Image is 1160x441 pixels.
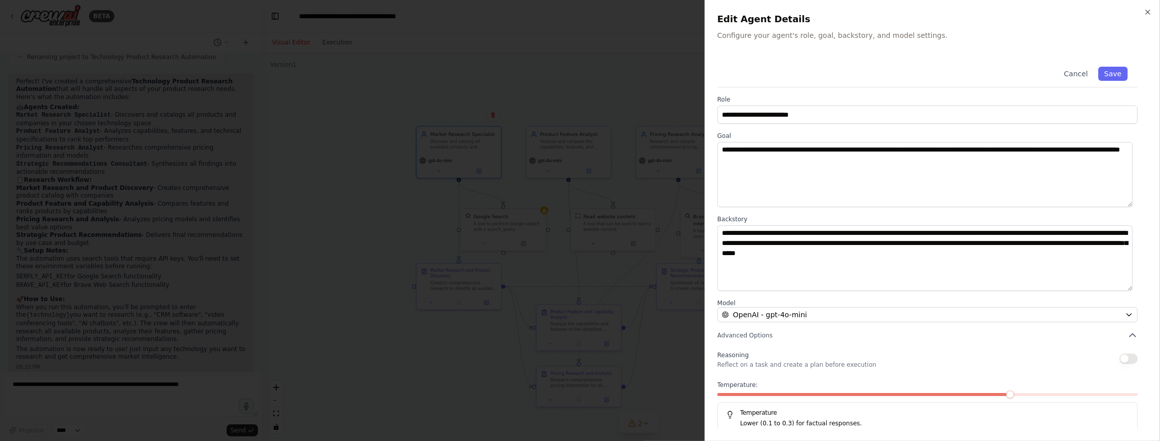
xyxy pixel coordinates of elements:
button: Cancel [1058,67,1094,81]
h2: Edit Agent Details [717,12,1148,26]
p: Lower (0.1 to 0.3) for factual responses. [740,419,1129,429]
button: OpenAI - gpt-4o-mini [717,307,1138,322]
label: Goal [717,132,1138,140]
button: Advanced Options [717,330,1138,340]
span: OpenAI - gpt-4o-mini [733,310,807,320]
p: Reflect on a task and create a plan before execution [717,361,876,369]
p: Configure your agent's role, goal, backstory, and model settings. [717,30,1148,40]
span: Reasoning [717,352,749,359]
h5: Temperature [726,409,1129,417]
label: Role [717,95,1138,104]
button: Save [1098,67,1128,81]
span: Temperature: [717,381,758,389]
label: Model [717,299,1138,307]
p: Higher (0.7 to 0.9) for creative tasks. [740,428,1129,438]
label: Backstory [717,215,1138,223]
span: Advanced Options [717,331,772,339]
